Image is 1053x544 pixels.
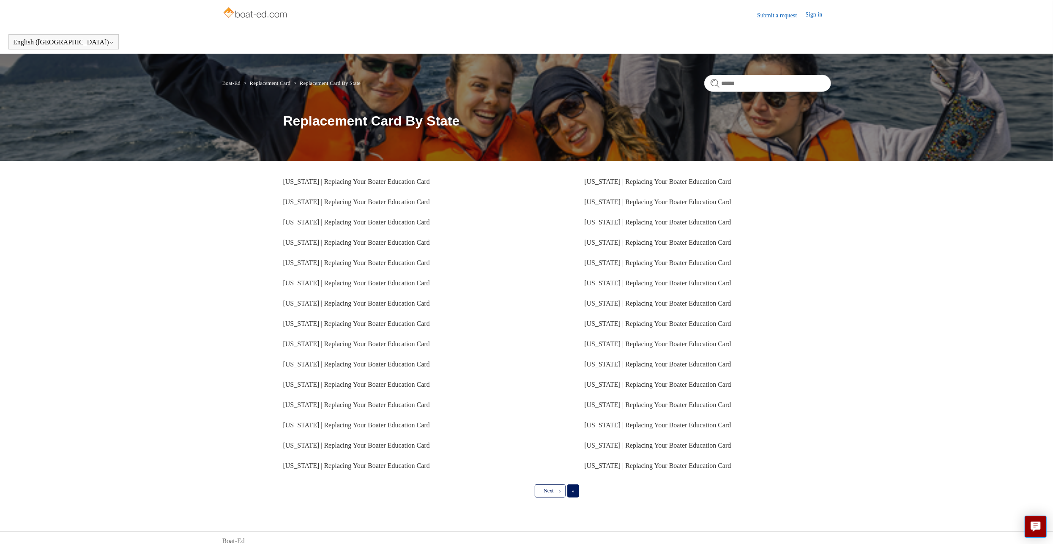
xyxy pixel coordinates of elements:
a: [US_STATE] | Replacing Your Boater Education Card [584,381,731,388]
a: [US_STATE] | Replacing Your Boater Education Card [283,259,430,266]
a: [US_STATE] | Replacing Your Boater Education Card [584,259,731,266]
li: Boat-Ed [222,80,242,86]
a: [US_STATE] | Replacing Your Boater Education Card [283,361,430,368]
a: Next [535,484,565,497]
a: [US_STATE] | Replacing Your Boater Education Card [283,401,430,408]
a: [US_STATE] | Replacing Your Boater Education Card [584,442,731,449]
a: Boat-Ed [222,80,241,86]
a: [US_STATE] | Replacing Your Boater Education Card [283,340,430,347]
span: » [572,488,574,494]
a: Replacement Card [250,80,290,86]
a: [US_STATE] | Replacing Your Boater Education Card [283,178,430,185]
a: [US_STATE] | Replacing Your Boater Education Card [283,421,430,429]
a: Sign in [805,10,831,20]
a: [US_STATE] | Replacing Your Boater Education Card [283,442,430,449]
a: [US_STATE] | Replacing Your Boater Education Card [283,279,430,287]
a: [US_STATE] | Replacing Your Boater Education Card [584,279,731,287]
a: [US_STATE] | Replacing Your Boater Education Card [584,401,731,408]
a: Replacement Card By State [300,80,361,86]
a: [US_STATE] | Replacing Your Boater Education Card [283,320,430,327]
li: Replacement Card [242,80,292,86]
a: [US_STATE] | Replacing Your Boater Education Card [584,239,731,246]
a: [US_STATE] | Replacing Your Boater Education Card [584,421,731,429]
img: Boat-Ed Help Center home page [222,5,290,22]
a: [US_STATE] | Replacing Your Boater Education Card [283,198,430,205]
a: [US_STATE] | Replacing Your Boater Education Card [584,198,731,205]
a: [US_STATE] | Replacing Your Boater Education Card [283,239,430,246]
a: [US_STATE] | Replacing Your Boater Education Card [584,361,731,368]
h1: Replacement Card By State [283,111,831,131]
a: [US_STATE] | Replacing Your Boater Education Card [283,219,430,226]
input: Search [704,75,831,92]
button: Live chat [1025,516,1047,538]
a: [US_STATE] | Replacing Your Boater Education Card [283,300,430,307]
a: [US_STATE] | Replacing Your Boater Education Card [584,320,731,327]
li: Replacement Card By State [292,80,361,86]
a: Submit a request [757,11,805,20]
span: › [559,488,561,494]
a: [US_STATE] | Replacing Your Boater Education Card [584,300,731,307]
span: Next [544,488,553,494]
a: [US_STATE] | Replacing Your Boater Education Card [584,462,731,469]
a: [US_STATE] | Replacing Your Boater Education Card [584,340,731,347]
a: [US_STATE] | Replacing Your Boater Education Card [584,178,731,185]
a: [US_STATE] | Replacing Your Boater Education Card [283,381,430,388]
a: [US_STATE] | Replacing Your Boater Education Card [283,462,430,469]
button: English ([GEOGRAPHIC_DATA]) [13,38,114,46]
a: [US_STATE] | Replacing Your Boater Education Card [584,219,731,226]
